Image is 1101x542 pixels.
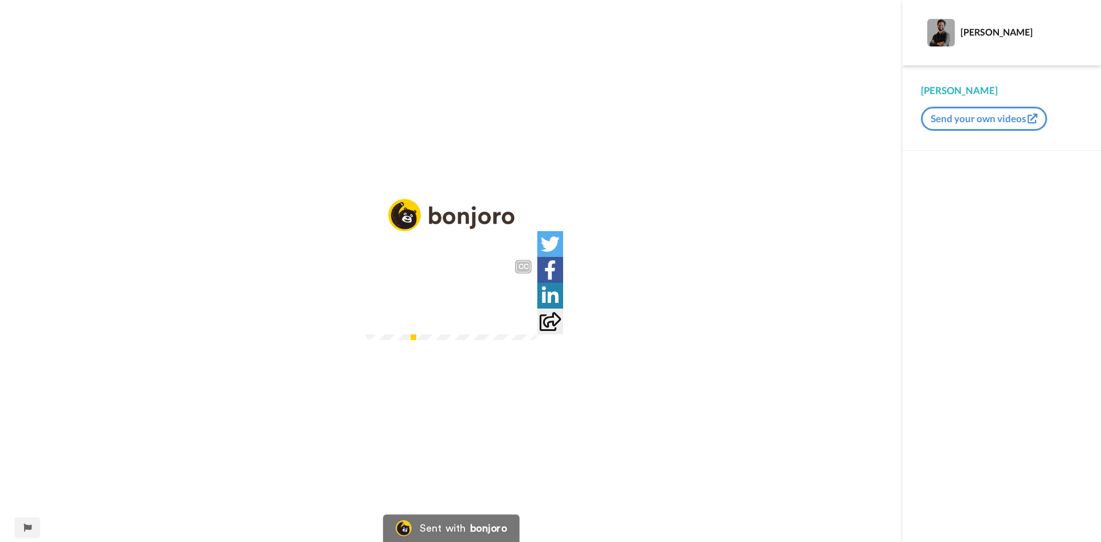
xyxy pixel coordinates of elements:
img: Profile Image [927,19,955,46]
div: bonjoro [470,523,507,533]
img: Bonjoro Logo [396,520,412,536]
span: 3:03 [402,311,422,325]
div: [PERSON_NAME] [921,84,1083,98]
span: / [396,311,400,325]
a: Bonjoro LogoSent withbonjoro [383,514,520,542]
button: Send your own videos [921,107,1047,131]
img: logo_full.png [388,199,514,232]
img: Full screen [516,313,527,324]
div: [PERSON_NAME] [961,26,1082,37]
div: Sent with [420,523,466,533]
div: CC [516,261,530,272]
span: 0:00 [373,311,393,325]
